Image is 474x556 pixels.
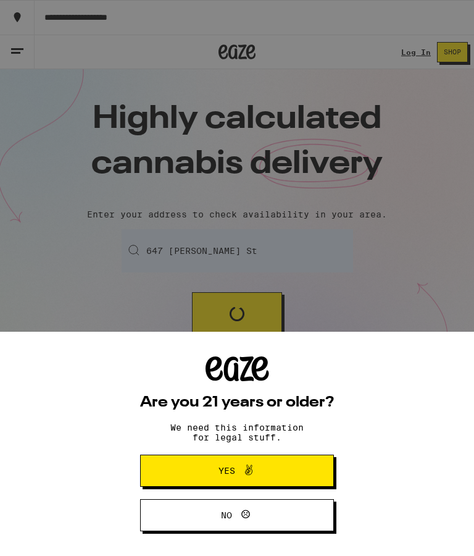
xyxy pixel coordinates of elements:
[140,455,334,487] button: Yes
[221,511,232,520] span: No
[140,395,334,410] h2: Are you 21 years or older?
[218,466,235,475] span: Yes
[140,499,334,531] button: No
[160,423,314,442] p: We need this information for legal stuff.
